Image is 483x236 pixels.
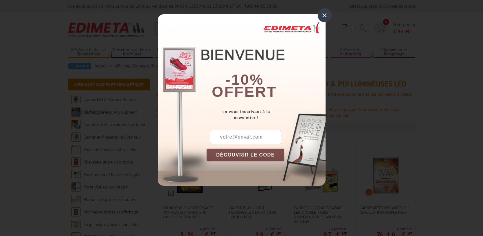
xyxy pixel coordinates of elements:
[225,72,264,88] b: -10%
[210,130,281,144] input: votre@email.com
[207,149,285,161] button: DÉCOUVRIR LE CODE
[207,109,326,121] div: en vous inscrivant à la newsletter !
[212,84,277,100] font: offert
[318,8,332,22] div: ×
